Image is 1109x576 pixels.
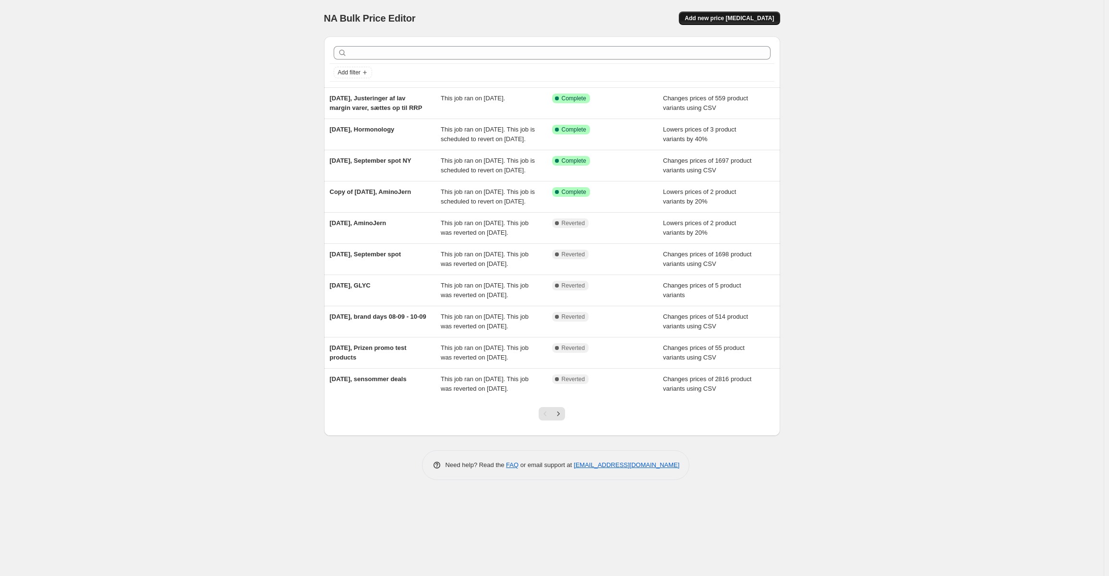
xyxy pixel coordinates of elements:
[441,188,535,205] span: This job ran on [DATE]. This job is scheduled to revert on [DATE].
[330,219,386,227] span: [DATE], AminoJern
[334,67,372,78] button: Add filter
[663,282,741,299] span: Changes prices of 5 product variants
[663,251,751,267] span: Changes prices of 1698 product variants using CSV
[441,313,529,330] span: This job ran on [DATE]. This job was reverted on [DATE].
[338,69,361,76] span: Add filter
[663,188,736,205] span: Lowers prices of 2 product variants by 20%
[562,188,586,196] span: Complete
[330,126,395,133] span: [DATE], Hormonology
[446,461,506,468] span: Need help? Read the
[441,219,529,236] span: This job ran on [DATE]. This job was reverted on [DATE].
[330,95,422,111] span: [DATE], Justeringer af lav margin varer, sættes op til RRP
[562,313,585,321] span: Reverted
[562,344,585,352] span: Reverted
[539,407,565,420] nav: Pagination
[441,95,505,102] span: This job ran on [DATE].
[330,188,411,195] span: Copy of [DATE], AminoJern
[330,344,407,361] span: [DATE], Prizen promo test products
[562,95,586,102] span: Complete
[324,13,416,24] span: NA Bulk Price Editor
[663,95,748,111] span: Changes prices of 559 product variants using CSV
[562,375,585,383] span: Reverted
[518,461,574,468] span: or email support at
[663,313,748,330] span: Changes prices of 514 product variants using CSV
[441,375,529,392] span: This job ran on [DATE]. This job was reverted on [DATE].
[552,407,565,420] button: Next
[330,313,426,320] span: [DATE], brand days 08-09 - 10-09
[330,251,401,258] span: [DATE], September spot
[685,14,774,22] span: Add new price [MEDICAL_DATA]
[562,251,585,258] span: Reverted
[663,344,745,361] span: Changes prices of 55 product variants using CSV
[574,461,679,468] a: [EMAIL_ADDRESS][DOMAIN_NAME]
[562,282,585,289] span: Reverted
[441,282,529,299] span: This job ran on [DATE]. This job was reverted on [DATE].
[663,375,751,392] span: Changes prices of 2816 product variants using CSV
[441,344,529,361] span: This job ran on [DATE]. This job was reverted on [DATE].
[330,157,411,164] span: [DATE], September spot NY
[441,126,535,143] span: This job ran on [DATE]. This job is scheduled to revert on [DATE].
[663,126,736,143] span: Lowers prices of 3 product variants by 40%
[562,157,586,165] span: Complete
[679,12,780,25] button: Add new price [MEDICAL_DATA]
[441,251,529,267] span: This job ran on [DATE]. This job was reverted on [DATE].
[663,157,751,174] span: Changes prices of 1697 product variants using CSV
[441,157,535,174] span: This job ran on [DATE]. This job is scheduled to revert on [DATE].
[663,219,736,236] span: Lowers prices of 2 product variants by 20%
[330,375,407,383] span: [DATE], sensommer deals
[562,219,585,227] span: Reverted
[330,282,371,289] span: [DATE], GLYC
[562,126,586,133] span: Complete
[506,461,518,468] a: FAQ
